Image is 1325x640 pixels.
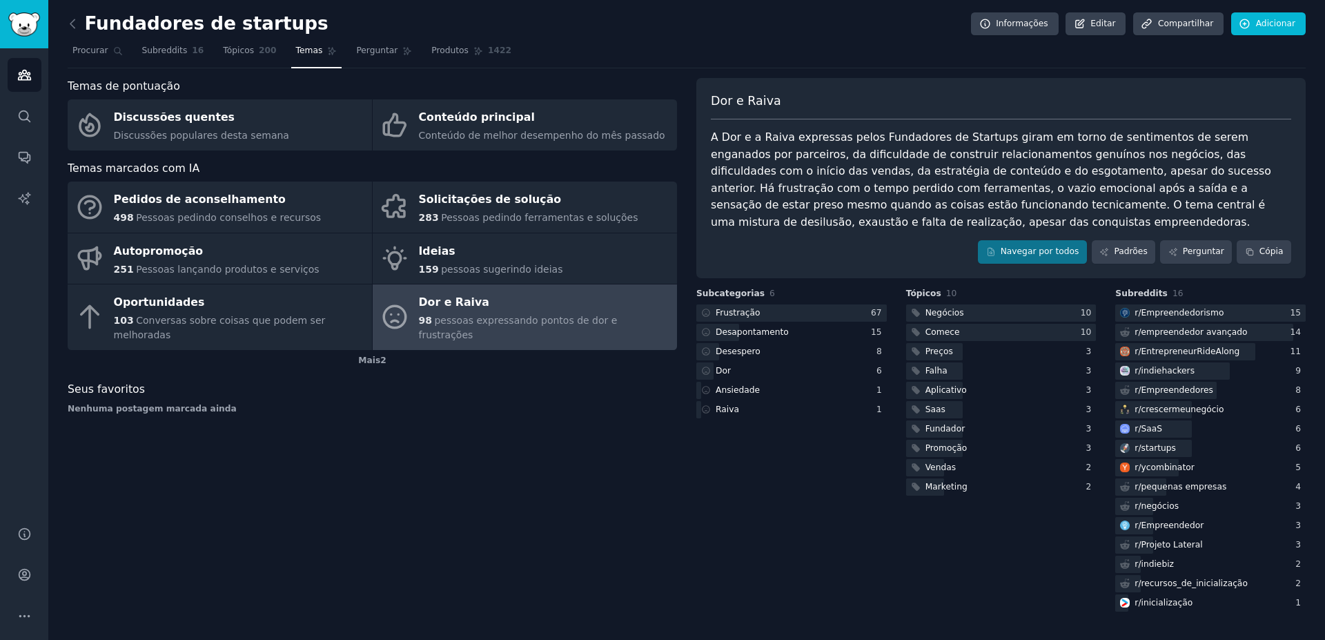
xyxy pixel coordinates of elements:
font: 14 [1290,327,1301,337]
a: Discussões quentesDiscussões populares desta semana [68,99,372,151]
font: Ansiedade [716,385,760,395]
a: indiehackersr/indiehackers9 [1115,362,1306,380]
font: 6 [769,289,775,298]
font: 1 [876,405,882,414]
a: Solicitações de solução283Pessoas pedindo ferramentas e soluções [373,182,677,233]
a: Desapontamento15 [696,324,887,341]
a: Empreendedorismor/Empreendedorismo15 [1115,304,1306,322]
font: Dor e Raiva [419,295,489,309]
img: Logotipo do GummySearch [8,12,40,37]
font: 103 [114,315,134,326]
font: 10 [1081,308,1092,318]
a: Informações [971,12,1059,36]
font: Comece [925,327,960,337]
font: Pessoas pedindo conselhos e recursos [136,212,321,223]
a: Temas [291,40,342,68]
font: Perguntar [356,46,397,55]
font: Seus favoritos [68,382,145,396]
a: Editar [1066,12,1126,36]
font: 2 [1295,579,1301,588]
font: 16 [192,46,204,55]
a: r/pequenas empresas4 [1115,478,1306,496]
font: r/ [1135,347,1141,356]
a: Procurar [68,40,128,68]
font: r/ [1135,463,1141,472]
font: Discussões populares desta semana [114,130,289,141]
font: Fundador [925,424,965,434]
a: ycombinatorr/ycombinator5 [1115,459,1306,476]
img: Empreendedor [1120,521,1130,530]
font: Adicionar [1256,19,1295,28]
a: Promoção3 [906,440,1097,457]
font: 3 [1086,424,1092,434]
font: 15 [1290,308,1301,318]
a: r/indiebiz2 [1115,556,1306,573]
font: 3 [1295,521,1301,530]
font: Cópia [1259,246,1284,256]
font: Temas de pontuação [68,79,180,93]
a: Negócios10 [906,304,1097,322]
font: Subreddits [142,46,188,55]
img: comece [1120,598,1130,608]
font: Pedidos de aconselhamento [114,193,286,206]
font: Temas marcados com IA [68,162,199,175]
font: ycombinator [1141,463,1195,472]
font: pessoas expressando pontos de dor e frustrações [419,315,618,340]
a: Fundador3 [906,420,1097,438]
font: indiehackers [1141,366,1195,376]
font: crescermeunegócio [1141,405,1224,414]
a: Conteúdo principalConteúdo de melhor desempenho do mês passado [373,99,677,151]
font: Compartilhar [1158,19,1213,28]
font: Negócios [925,308,964,318]
font: Pessoas pedindo ferramentas e soluções [441,212,638,223]
font: Produtos [431,46,469,55]
font: pessoas sugerindo ideias [441,264,562,275]
a: Desespero8 [696,343,887,360]
a: Ideias159pessoas sugerindo ideias [373,233,677,284]
font: r/ [1135,559,1141,569]
font: Ideias [419,244,455,258]
font: empreendedor avançado [1141,327,1248,337]
a: Navegar por todos [978,240,1087,264]
font: Fundadores de startups [85,13,328,34]
a: Vendas2 [906,459,1097,476]
font: Dor [716,366,731,376]
font: r/ [1135,482,1141,492]
font: Empreendedor [1141,521,1204,530]
font: 3 [1295,540,1301,550]
a: Produtos1422 [426,40,516,68]
font: Padrões [1114,246,1147,256]
font: Temas [296,46,323,55]
font: 2 [1086,463,1092,472]
a: crescer meu negócior/crescermeunegócio6 [1115,401,1306,418]
a: Aplicativo3 [906,382,1097,399]
img: EmpreendedorRideAlong [1120,347,1130,356]
font: 2 [380,356,386,365]
font: 5 [1295,463,1301,472]
font: r/ [1135,385,1141,395]
font: negócios [1141,501,1179,511]
font: Discussões quentes [114,110,235,124]
a: Falha3 [906,362,1097,380]
a: Pedidos de aconselhamento498Pessoas pedindo conselhos e recursos [68,182,372,233]
font: Desapontamento [716,327,789,337]
font: r/ [1135,443,1141,453]
font: Perguntar [1183,246,1224,256]
font: r/ [1135,308,1141,318]
font: 6 [1295,424,1301,434]
a: Subreddits16 [137,40,209,68]
font: 10 [1081,327,1092,337]
font: Desespero [716,347,760,356]
font: Tópicos [223,46,254,55]
a: Padrões [1092,240,1155,264]
font: Nenhuma postagem marcada ainda [68,404,237,414]
font: Empreendedorismo [1141,308,1224,318]
font: Marketing [925,482,968,492]
font: 98 [419,315,432,326]
a: startupsr/startups6 [1115,440,1306,457]
font: 3 [1086,366,1092,376]
font: 283 [419,212,439,223]
a: Raiva1 [696,401,887,418]
font: Projeto Lateral [1141,540,1203,550]
a: r/Empreendedores8 [1115,382,1306,399]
